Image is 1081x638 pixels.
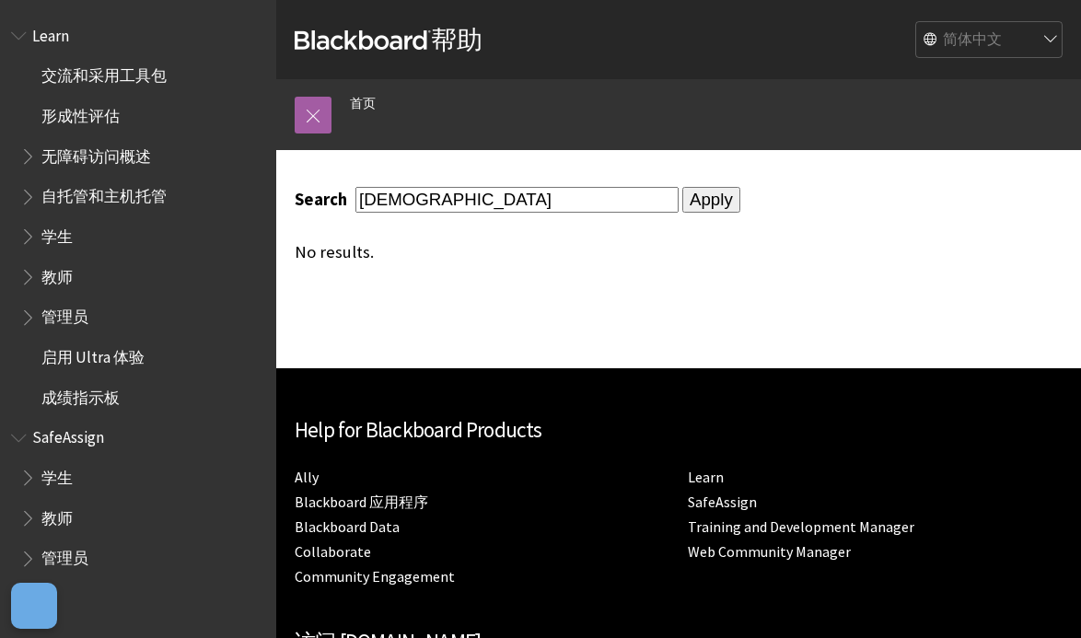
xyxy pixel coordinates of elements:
[295,189,352,210] label: Search
[916,22,1064,59] select: Site Language Selector
[41,382,120,407] span: 成绩指示板
[41,503,73,528] span: 教师
[682,187,740,213] input: Apply
[295,542,371,562] a: Collaborate
[41,261,73,286] span: 教师
[11,20,265,413] nav: Book outline for Blackboard Learn Help
[295,468,319,487] a: Ally
[295,414,1063,447] h2: Help for Blackboard Products
[41,141,151,166] span: 无障碍访问概述
[295,567,455,586] a: Community Engagement
[688,542,851,562] a: Web Community Manager
[295,30,431,50] strong: Blackboard
[32,20,69,45] span: Learn
[350,92,376,115] a: 首页
[295,23,482,56] a: Blackboard帮助
[41,543,88,568] span: 管理员
[11,423,265,574] nav: Book outline for Blackboard SafeAssign
[295,242,1063,262] div: No results.
[41,462,73,487] span: 学生
[295,493,428,512] a: Blackboard 应用程序
[688,493,757,512] a: SafeAssign
[41,61,167,86] span: 交流和采用工具包
[41,181,167,206] span: 自托管和主机托管
[32,423,104,447] span: SafeAssign
[688,517,914,537] a: Training and Development Manager
[688,468,724,487] a: Learn
[41,302,88,327] span: 管理员
[295,517,400,537] a: Blackboard Data
[11,583,57,629] button: Open Preferences
[41,342,145,366] span: 启用 Ultra 体验
[41,221,73,246] span: 学生
[41,100,120,125] span: 形成性评估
